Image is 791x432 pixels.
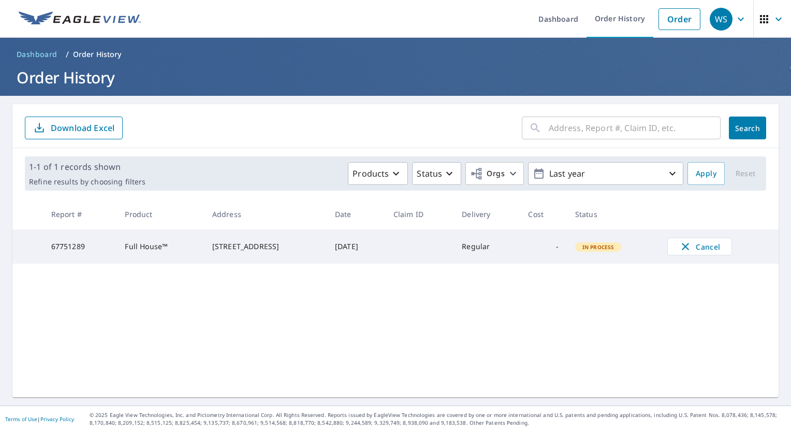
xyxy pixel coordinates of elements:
[204,199,327,229] th: Address
[528,162,683,185] button: Last year
[29,161,145,173] p: 1-1 of 1 records shown
[658,8,700,30] a: Order
[385,199,453,229] th: Claim ID
[5,416,74,422] p: |
[576,243,621,251] span: In Process
[353,167,389,180] p: Products
[453,199,520,229] th: Delivery
[549,113,721,142] input: Address, Report #, Claim ID, etc.
[412,162,461,185] button: Status
[687,162,725,185] button: Apply
[470,167,505,180] span: Orgs
[737,123,758,133] span: Search
[19,11,141,27] img: EV Logo
[417,167,442,180] p: Status
[667,238,732,255] button: Cancel
[73,49,122,60] p: Order History
[43,199,117,229] th: Report #
[12,46,779,63] nav: breadcrumb
[51,122,114,134] p: Download Excel
[545,165,666,183] p: Last year
[90,411,786,427] p: © 2025 Eagle View Technologies, Inc. and Pictometry International Corp. All Rights Reserved. Repo...
[116,199,203,229] th: Product
[29,177,145,186] p: Refine results by choosing filters
[40,415,74,423] a: Privacy Policy
[12,46,62,63] a: Dashboard
[520,229,566,264] td: -
[465,162,524,185] button: Orgs
[43,229,117,264] td: 67751289
[12,67,779,88] h1: Order History
[729,117,766,139] button: Search
[5,415,37,423] a: Terms of Use
[710,8,733,31] div: WS
[696,167,716,180] span: Apply
[116,229,203,264] td: Full House™
[327,199,385,229] th: Date
[567,199,659,229] th: Status
[520,199,566,229] th: Cost
[212,241,318,252] div: [STREET_ADDRESS]
[66,48,69,61] li: /
[327,229,385,264] td: [DATE]
[17,49,57,60] span: Dashboard
[453,229,520,264] td: Regular
[348,162,408,185] button: Products
[25,117,123,139] button: Download Excel
[678,240,721,253] span: Cancel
